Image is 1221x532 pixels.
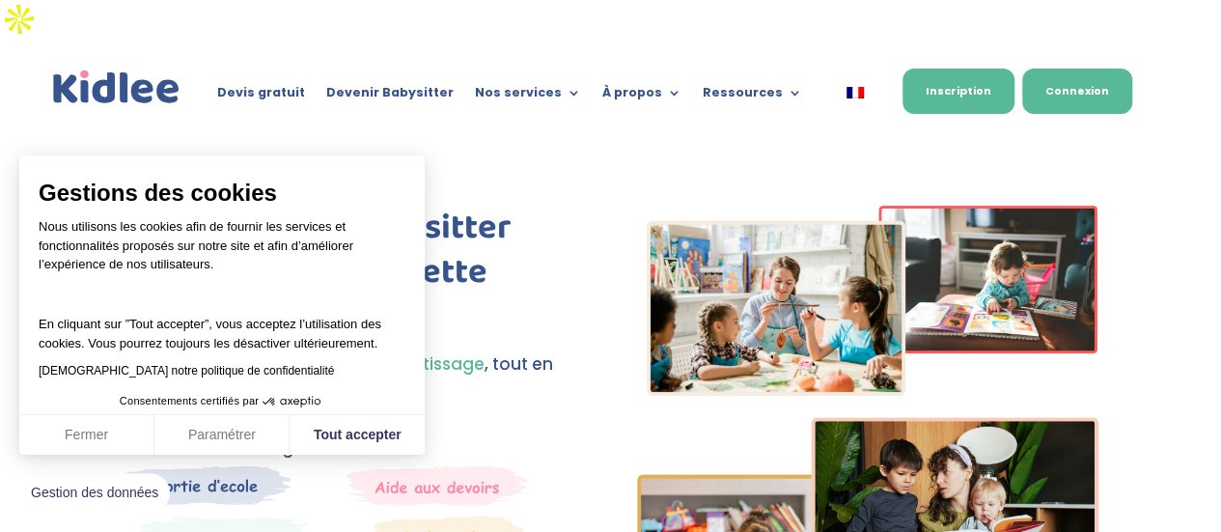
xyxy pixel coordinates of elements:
[120,396,259,406] span: Consentements certifiés par
[39,179,405,208] span: Gestions des cookies
[39,296,405,353] p: En cliquant sur ”Tout accepter”, vous acceptez l’utilisation des cookies. Vous pourrez toujours l...
[19,473,170,514] button: Fermer le widget sans consentement
[123,465,291,505] img: Sortie decole
[846,87,864,98] img: Français
[217,86,305,107] a: Devis gratuit
[19,415,154,456] button: Fermer
[602,86,681,107] a: À propos
[263,373,320,431] svg: Axeptio
[1022,69,1132,114] a: Connexion
[347,465,528,506] img: weekends
[31,485,158,502] span: Gestion des données
[703,86,802,107] a: Ressources
[49,67,184,108] img: logo_kidlee_bleu
[326,86,454,107] a: Devenir Babysitter
[39,364,334,378] a: [DEMOGRAPHIC_DATA] notre politique de confidentialité
[154,415,290,456] button: Paramétrer
[110,389,334,414] button: Consentements certifiés par
[290,415,425,456] button: Tout accepter
[49,67,184,108] a: Kidlee Logo
[475,86,581,107] a: Nos services
[39,217,405,287] p: Nous utilisons les cookies afin de fournir les services et fonctionnalités proposés sur notre sit...
[902,69,1014,114] a: Inscription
